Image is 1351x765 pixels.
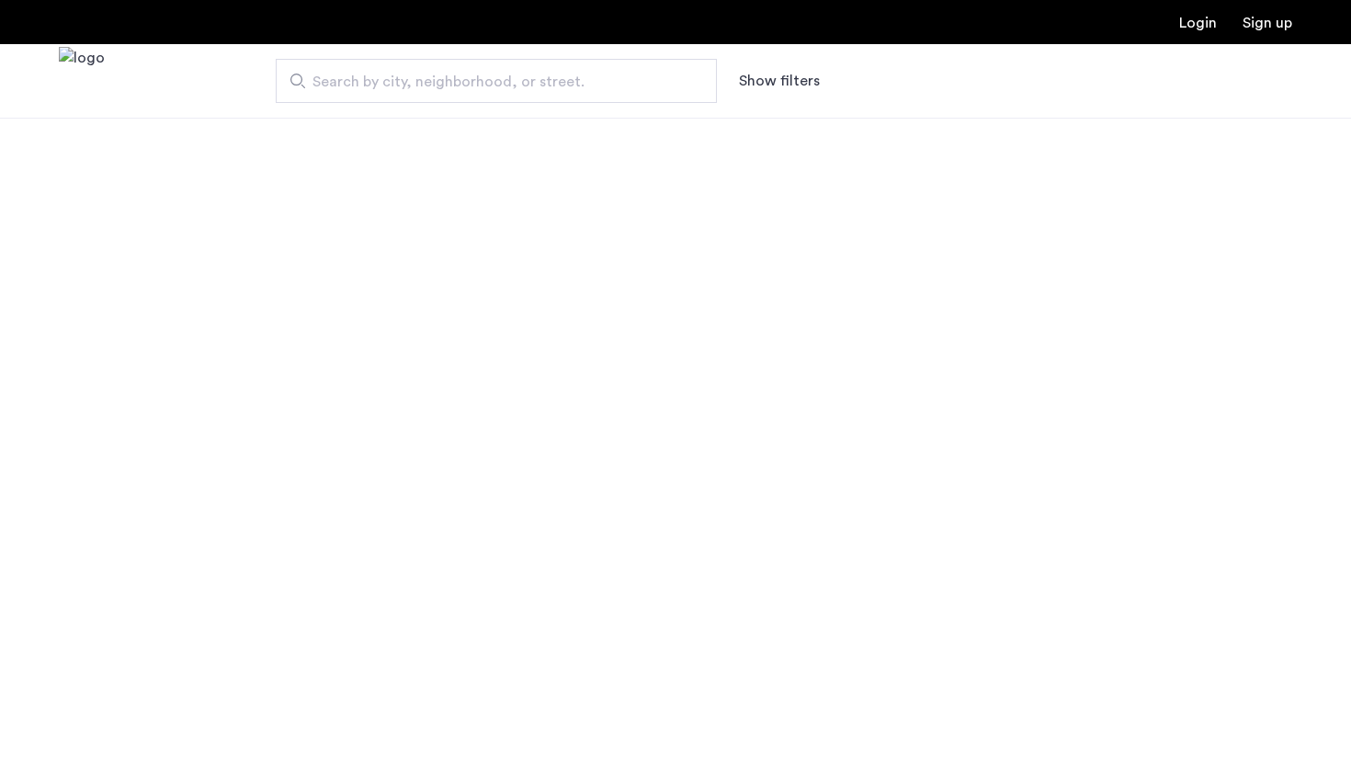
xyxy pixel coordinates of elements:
a: Cazamio Logo [59,47,105,116]
button: Show or hide filters [739,70,820,92]
span: Search by city, neighborhood, or street. [312,71,665,93]
a: Login [1179,16,1217,30]
a: Registration [1243,16,1292,30]
input: Apartment Search [276,59,717,103]
img: logo [59,47,105,116]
